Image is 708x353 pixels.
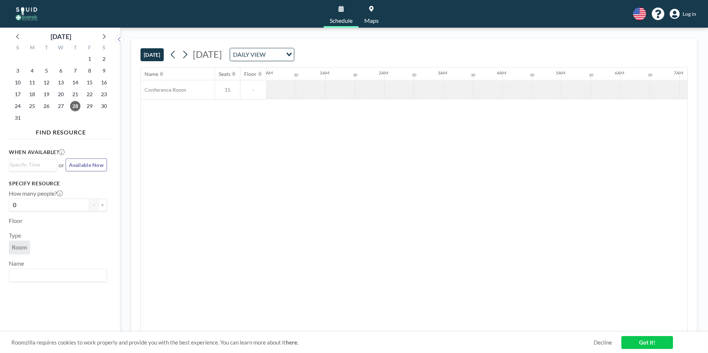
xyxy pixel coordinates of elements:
[99,54,109,64] span: Saturday, August 2, 2025
[140,48,164,61] button: [DATE]
[13,66,23,76] span: Sunday, August 3, 2025
[10,270,103,280] input: Search for option
[25,43,39,53] div: M
[84,66,95,76] span: Friday, August 8, 2025
[219,71,230,77] div: Seats
[69,162,104,168] span: Available Now
[530,73,534,77] div: 30
[59,161,64,169] span: or
[438,70,447,76] div: 3AM
[12,7,41,21] img: organization-logo
[556,70,565,76] div: 5AM
[674,70,683,76] div: 7AM
[615,70,624,76] div: 6AM
[10,161,53,169] input: Search for option
[330,18,353,24] span: Schedule
[648,73,652,77] div: 30
[268,50,282,59] input: Search for option
[621,336,673,349] a: Got it!
[9,260,24,267] label: Name
[41,77,52,88] span: Tuesday, August 12, 2025
[294,73,298,77] div: 30
[56,77,66,88] span: Wednesday, August 13, 2025
[84,89,95,99] span: Friday, August 22, 2025
[82,43,97,53] div: F
[9,269,107,282] div: Search for option
[84,54,95,64] span: Friday, August 1, 2025
[84,77,95,88] span: Friday, August 15, 2025
[215,87,240,93] span: 15
[9,232,21,239] label: Type
[497,70,506,76] div: 4AM
[145,71,158,77] div: Name
[39,43,54,53] div: T
[89,199,98,211] button: -
[244,71,257,77] div: Floor
[670,9,696,19] a: Log in
[9,159,57,170] div: Search for option
[379,70,388,76] div: 2AM
[41,66,52,76] span: Tuesday, August 5, 2025
[99,101,109,111] span: Saturday, August 30, 2025
[11,339,594,346] span: Roomzilla requires cookies to work properly and provide you with the best experience. You can lea...
[84,101,95,111] span: Friday, August 29, 2025
[240,87,266,93] span: -
[97,43,111,53] div: S
[286,339,298,346] a: here.
[232,50,267,59] span: DAILY VIEW
[141,87,186,93] span: Conference Room
[364,18,379,24] span: Maps
[54,43,68,53] div: W
[70,66,80,76] span: Thursday, August 7, 2025
[9,180,107,187] h3: Specify resource
[27,66,37,76] span: Monday, August 4, 2025
[683,11,696,17] span: Log in
[27,89,37,99] span: Monday, August 18, 2025
[98,199,107,211] button: +
[99,77,109,88] span: Saturday, August 16, 2025
[13,89,23,99] span: Sunday, August 17, 2025
[11,43,25,53] div: S
[9,126,113,136] h4: FIND RESOURCE
[41,101,52,111] span: Tuesday, August 26, 2025
[230,48,294,61] div: Search for option
[99,89,109,99] span: Saturday, August 23, 2025
[594,339,612,346] a: Decline
[99,66,109,76] span: Saturday, August 9, 2025
[13,113,23,123] span: Sunday, August 31, 2025
[70,77,80,88] span: Thursday, August 14, 2025
[412,73,416,77] div: 30
[56,89,66,99] span: Wednesday, August 20, 2025
[70,101,80,111] span: Thursday, August 28, 2025
[70,89,80,99] span: Thursday, August 21, 2025
[261,70,273,76] div: 12AM
[471,73,475,77] div: 30
[9,190,63,197] label: How many people?
[9,217,22,224] label: Floor
[41,89,52,99] span: Tuesday, August 19, 2025
[353,73,357,77] div: 30
[13,77,23,88] span: Sunday, August 10, 2025
[27,101,37,111] span: Monday, August 25, 2025
[193,49,222,60] span: [DATE]
[68,43,82,53] div: T
[589,73,593,77] div: 30
[51,31,71,42] div: [DATE]
[56,101,66,111] span: Wednesday, August 27, 2025
[56,66,66,76] span: Wednesday, August 6, 2025
[66,158,107,171] button: Available Now
[27,77,37,88] span: Monday, August 11, 2025
[12,244,27,251] span: Room
[13,101,23,111] span: Sunday, August 24, 2025
[320,70,329,76] div: 1AM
